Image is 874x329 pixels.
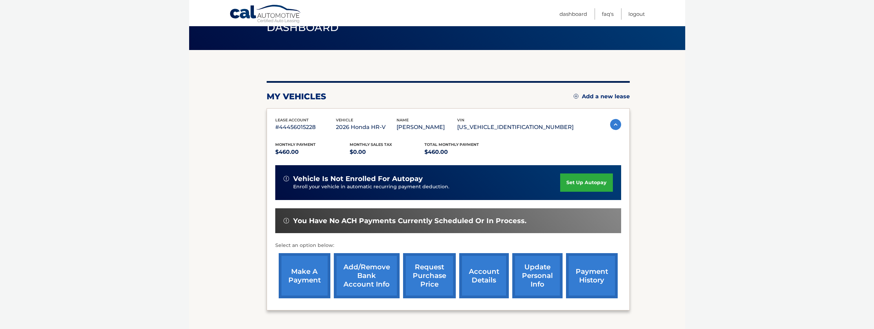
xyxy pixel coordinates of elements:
span: lease account [275,118,309,122]
span: vehicle [336,118,353,122]
img: add.svg [574,94,578,99]
span: Monthly sales Tax [350,142,392,147]
span: vin [457,118,464,122]
p: Enroll your vehicle in automatic recurring payment deduction. [293,183,561,191]
a: payment history [566,253,618,298]
a: Dashboard [559,8,587,20]
span: Total Monthly Payment [424,142,479,147]
a: account details [459,253,509,298]
a: update personal info [512,253,563,298]
a: set up autopay [560,173,613,192]
img: alert-white.svg [284,218,289,223]
a: Cal Automotive [229,4,302,24]
a: Logout [628,8,645,20]
a: FAQ's [602,8,614,20]
a: request purchase price [403,253,456,298]
span: Monthly Payment [275,142,316,147]
a: Add a new lease [574,93,630,100]
span: vehicle is not enrolled for autopay [293,175,423,183]
a: Add/Remove bank account info [334,253,400,298]
span: name [397,118,409,122]
p: $460.00 [424,147,499,157]
p: [PERSON_NAME] [397,122,457,132]
p: $460.00 [275,147,350,157]
img: alert-white.svg [284,176,289,181]
p: $0.00 [350,147,424,157]
p: #44456015228 [275,122,336,132]
img: accordion-active.svg [610,119,621,130]
span: Dashboard [267,21,339,34]
p: [US_VEHICLE_IDENTIFICATION_NUMBER] [457,122,574,132]
p: 2026 Honda HR-V [336,122,397,132]
span: You have no ACH payments currently scheduled or in process. [293,217,526,225]
a: make a payment [279,253,330,298]
h2: my vehicles [267,91,326,102]
p: Select an option below: [275,241,621,250]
